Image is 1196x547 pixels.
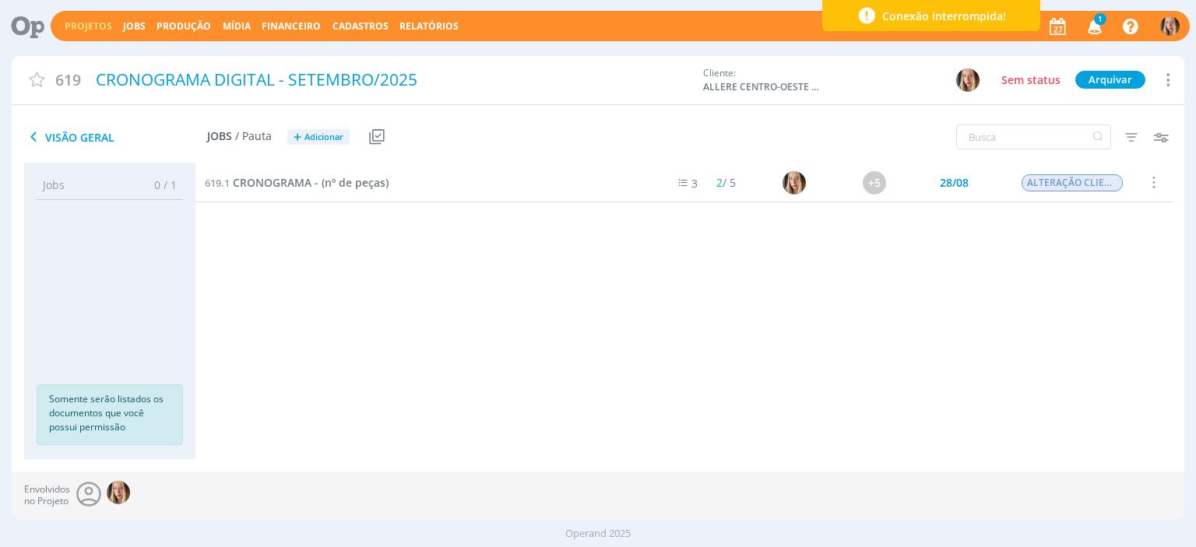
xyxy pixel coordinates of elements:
img: T [107,481,130,504]
button: 1 [1078,12,1110,40]
button: Relatórios [395,20,463,33]
a: Financeiro [262,19,321,33]
div: Cliente: [703,66,980,94]
button: Projetos [60,20,117,33]
button: Cadastros [328,20,393,33]
button: Produção [152,20,216,33]
span: / Pauta [235,130,272,143]
button: Arquivar [1075,71,1145,89]
span: Jobs [207,130,232,143]
input: Busca [956,124,1111,149]
span: CRONOGRAMA - (nº de peças) [233,175,389,190]
span: Cadastros [332,19,389,33]
img: T [783,171,807,195]
span: 1 [1094,13,1106,25]
a: 619.1CRONOGRAMA - (nº de peças) [205,174,389,191]
span: 619.1 [205,176,230,190]
button: T [1159,12,1180,40]
button: T [955,68,980,93]
p: Somente serão listados os documentos que você possui permissão [49,392,171,434]
span: ALTERAÇÃO CLIENTE [1022,174,1124,191]
span: Adicionar [304,132,343,142]
button: Financeiro [257,20,325,33]
span: + [294,129,301,146]
a: Relatórios [399,19,459,33]
span: 0 / 1 [142,177,177,193]
button: Jobs [118,20,150,33]
img: T [1160,16,1180,36]
a: Jobs [123,19,146,33]
div: CRONOGRAMA DIGITAL - SETEMBRO/2025 [90,62,696,98]
span: ALLERE CENTRO-OESTE COMERCIO DE DISPOSITIVOS MEDICOS IMPLANTAVEIS LTDA [703,80,820,94]
a: Mídia [223,19,251,33]
span: Sem status [1001,72,1061,87]
span: 619 [55,68,81,91]
span: Envolvidos no Projeto [24,484,70,507]
a: Projetos [65,19,112,33]
div: 28/08 [940,177,969,188]
img: T [956,68,980,92]
div: +5 [864,171,887,195]
button: Sem status [997,71,1064,89]
span: 3 [691,176,698,191]
button: Mídia [218,20,255,33]
span: / 5 [716,175,736,190]
span: Jobs [43,177,65,193]
button: +Adicionar [287,129,350,146]
span: Visão Geral [24,128,207,146]
span: Conexão interrompida! [882,8,1006,24]
span: 2 [716,175,723,190]
a: Produção [157,19,211,33]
